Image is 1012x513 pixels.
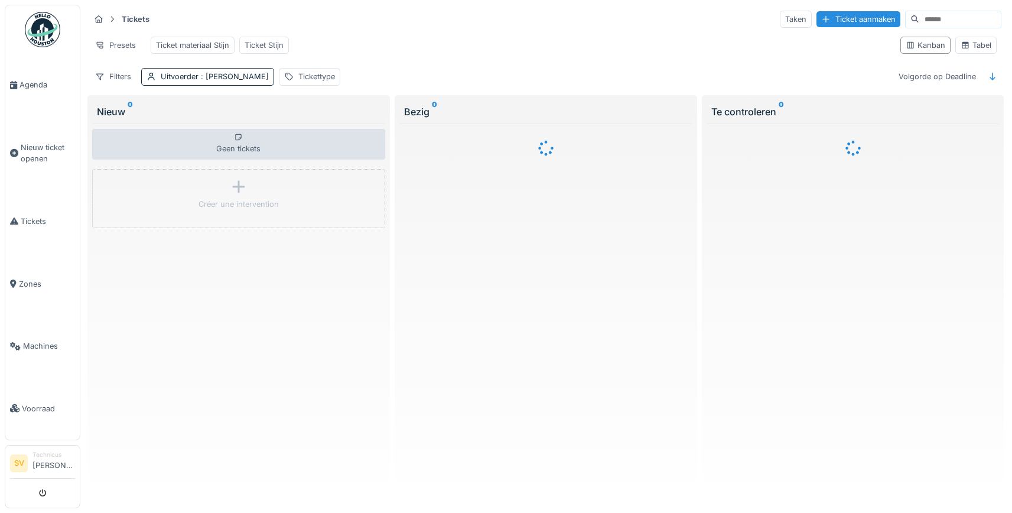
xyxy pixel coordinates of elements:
li: [PERSON_NAME] [32,450,75,476]
strong: Tickets [117,14,154,25]
div: Geen tickets [92,129,385,160]
a: Zones [5,252,80,315]
span: Agenda [19,79,75,90]
div: Te controleren [711,105,995,119]
div: Technicus [32,450,75,459]
span: Zones [19,278,75,290]
div: Volgorde op Deadline [893,68,981,85]
a: Voorraad [5,378,80,440]
span: Voorraad [22,403,75,414]
div: Tickettype [298,71,335,82]
a: Machines [5,315,80,378]
img: Badge_color-CXgf-gQk.svg [25,12,60,47]
div: Ticket Stijn [245,40,284,51]
div: Uitvoerder [161,71,269,82]
sup: 0 [432,105,437,119]
div: Taken [780,11,812,28]
span: Machines [23,340,75,352]
div: Presets [90,37,141,54]
div: Kanban [906,40,945,51]
a: Tickets [5,190,80,253]
div: Tabel [961,40,991,51]
div: Filters [90,68,136,85]
a: Nieuw ticket openen [5,116,80,190]
div: Créer une intervention [199,199,279,210]
div: Nieuw [97,105,380,119]
li: SV [10,454,28,472]
a: SV Technicus[PERSON_NAME] [10,450,75,479]
div: Bezig [404,105,688,119]
span: : [PERSON_NAME] [199,72,269,81]
div: Ticket aanmaken [816,11,900,27]
span: Tickets [21,216,75,227]
span: Nieuw ticket openen [21,142,75,164]
sup: 0 [779,105,784,119]
a: Agenda [5,54,80,116]
sup: 0 [128,105,133,119]
div: Ticket materiaal Stijn [156,40,229,51]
